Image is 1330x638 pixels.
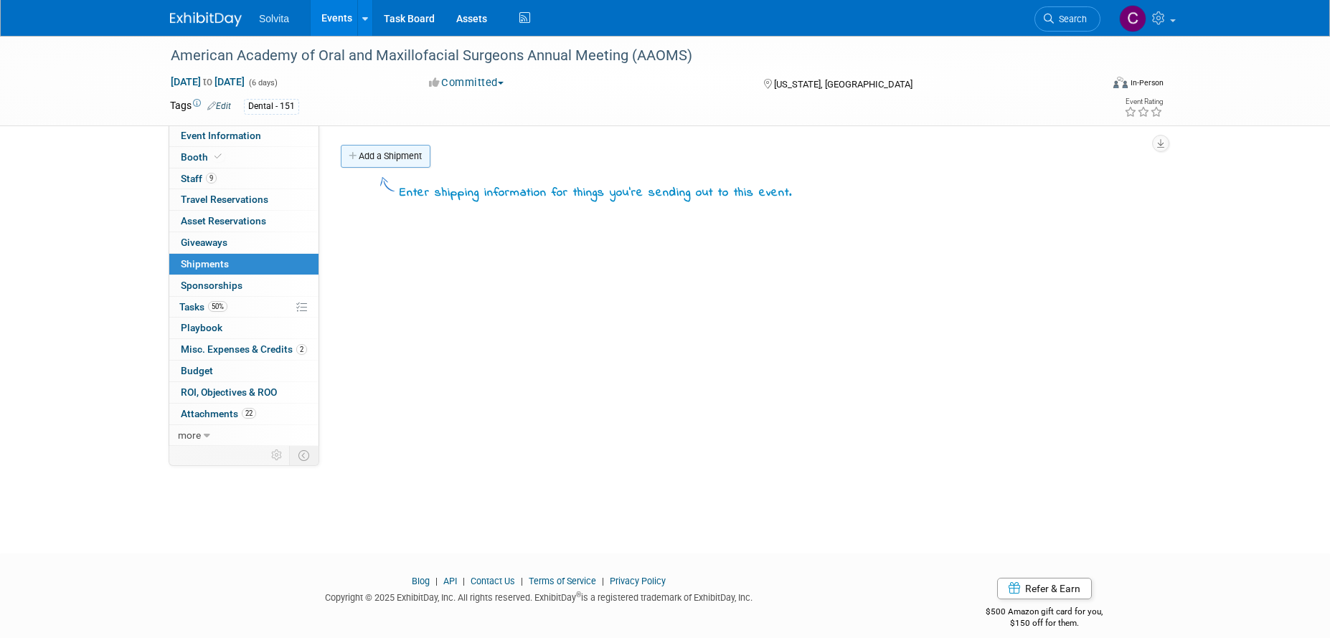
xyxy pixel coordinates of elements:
[181,280,242,291] span: Sponsorships
[265,446,290,465] td: Personalize Event Tab Strip
[774,79,912,90] span: [US_STATE], [GEOGRAPHIC_DATA]
[181,343,307,355] span: Misc. Expenses & Credits
[1034,6,1100,32] a: Search
[166,43,1079,69] div: American Academy of Oral and Maxillofacial Surgeons Annual Meeting (AAOMS)
[1016,75,1164,96] div: Event Format
[529,576,596,586] a: Terms of Service
[1124,98,1163,105] div: Event Rating
[296,344,307,355] span: 2
[206,173,217,184] span: 9
[169,275,319,296] a: Sponsorships
[432,576,441,586] span: |
[169,297,319,318] a: Tasks50%
[170,12,242,27] img: ExhibitDay
[169,189,319,210] a: Travel Reservations
[201,76,214,87] span: to
[1130,77,1164,88] div: In-Person
[170,98,231,115] td: Tags
[169,232,319,253] a: Giveaways
[341,145,430,168] a: Add a Shipment
[471,576,515,586] a: Contact Us
[181,194,268,205] span: Travel Reservations
[169,211,319,232] a: Asset Reservations
[207,101,231,111] a: Edit
[181,215,266,227] span: Asset Reservations
[244,99,299,114] div: Dental - 151
[181,130,261,141] span: Event Information
[181,365,213,376] span: Budget
[214,153,222,161] i: Booth reservation complete
[178,429,201,441] span: more
[290,446,319,465] td: Toggle Event Tabs
[610,576,666,586] a: Privacy Policy
[1113,77,1128,88] img: Format-Inperson.png
[169,168,319,189] a: Staff9
[1054,14,1087,24] span: Search
[181,151,225,163] span: Booth
[459,576,468,586] span: |
[181,237,227,248] span: Giveaways
[259,13,289,24] span: Solvita
[169,125,319,146] a: Event Information
[929,596,1161,629] div: $500 Amazon gift card for you,
[169,318,319,338] a: Playbook
[181,173,217,184] span: Staff
[169,361,319,381] a: Budget
[400,185,792,202] div: Enter shipping information for things you're sending out to this event.
[170,75,245,88] span: [DATE] [DATE]
[242,408,256,419] span: 22
[1119,5,1146,32] img: Cindy Miller
[247,78,278,87] span: (6 days)
[598,576,608,586] span: |
[181,258,229,270] span: Shipments
[208,301,227,312] span: 50%
[169,404,319,424] a: Attachments22
[169,254,319,275] a: Shipments
[997,578,1092,599] a: Refer & Earn
[169,382,319,403] a: ROI, Objectives & ROO
[169,339,319,360] a: Misc. Expenses & Credits2
[181,386,277,398] span: ROI, Objectives & ROO
[443,576,457,586] a: API
[412,576,430,586] a: Blog
[181,408,256,419] span: Attachments
[576,591,581,599] sup: ®
[170,588,907,604] div: Copyright © 2025 ExhibitDay, Inc. All rights reserved. ExhibitDay is a registered trademark of Ex...
[929,617,1161,629] div: $150 off for them.
[169,425,319,446] a: more
[517,576,527,586] span: |
[169,147,319,168] a: Booth
[424,75,509,90] button: Committed
[179,301,227,313] span: Tasks
[181,322,222,333] span: Playbook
